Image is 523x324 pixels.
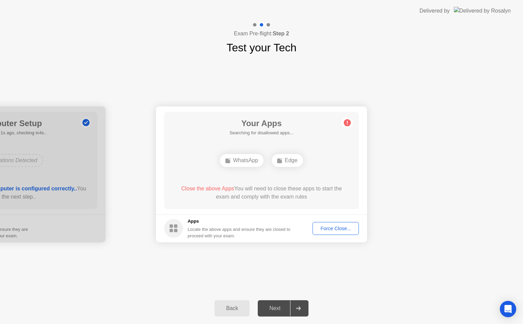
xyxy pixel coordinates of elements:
[188,218,291,225] h5: Apps
[419,7,450,15] div: Delivered by
[260,305,290,311] div: Next
[181,186,234,191] span: Close the above Apps
[226,39,297,56] h1: Test your Tech
[258,300,308,317] button: Next
[315,226,356,231] div: Force Close...
[188,226,291,239] div: Locate the above apps and ensure they are closed to proceed with your exam.
[174,185,349,201] div: You will need to close these apps to start the exam and comply with the exam rules
[234,30,289,38] h4: Exam Pre-flight:
[229,117,294,130] h1: Your Apps
[500,301,516,317] div: Open Intercom Messenger
[215,300,250,317] button: Back
[454,7,511,15] img: Delivered by Rosalyn
[313,222,359,235] button: Force Close...
[220,154,264,167] div: WhatsApp
[273,31,289,36] b: Step 2
[217,305,248,311] div: Back
[229,130,294,136] h5: Searching for disallowed apps...
[272,154,303,167] div: Edge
